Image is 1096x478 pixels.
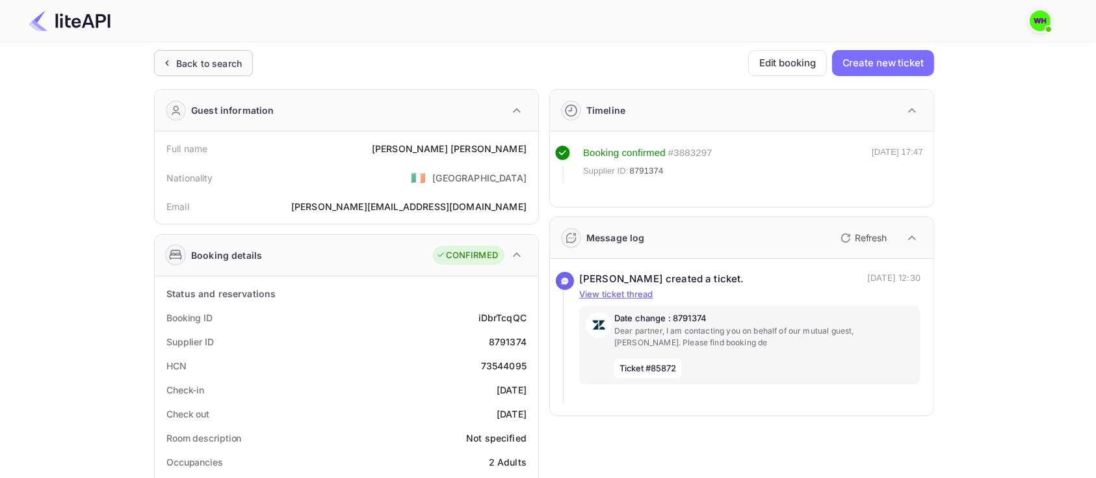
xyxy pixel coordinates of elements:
div: # 3883297 [668,146,712,161]
div: Guest information [191,103,274,117]
img: LiteAPI Logo [29,10,111,31]
div: CONFIRMED [436,249,498,262]
div: [DATE] [497,407,527,421]
button: Create new ticket [832,50,934,76]
div: Not specified [466,431,527,445]
div: Room description [166,431,241,445]
div: Nationality [166,171,213,185]
div: [DATE] [497,383,527,397]
div: [PERSON_NAME] created a ticket. [579,272,744,287]
span: 8791374 [630,165,664,178]
div: [DATE] 17:47 [872,146,923,183]
div: Supplier ID [166,335,214,349]
div: HCN [166,359,187,373]
div: 8791374 [489,335,527,349]
div: Booking details [191,248,262,262]
div: Status and reservations [166,287,276,300]
div: 2 Adults [489,455,527,469]
p: Date change : 8791374 [614,312,914,325]
div: Booking confirmed [583,146,666,161]
img: walid harrass [1030,10,1050,31]
button: Edit booking [748,50,827,76]
div: Full name [166,142,207,155]
p: View ticket thread [579,288,920,301]
div: [PERSON_NAME] [PERSON_NAME] [372,142,527,155]
div: Booking ID [166,311,213,325]
div: Occupancies [166,455,223,469]
span: United States [411,166,426,189]
div: Check out [166,407,209,421]
div: Message log [586,231,645,245]
div: Email [166,200,189,213]
div: Check-in [166,383,204,397]
span: Ticket #85872 [614,359,681,378]
div: iDbrTcqQC [478,311,527,325]
div: [GEOGRAPHIC_DATA] [432,171,527,185]
p: [DATE] 12:30 [867,272,920,287]
div: [PERSON_NAME][EMAIL_ADDRESS][DOMAIN_NAME] [291,200,527,213]
span: Supplier ID: [583,165,629,178]
div: 73544095 [481,359,527,373]
button: Refresh [833,228,892,248]
p: Refresh [855,231,887,245]
div: Back to search [176,57,242,70]
img: AwvSTEc2VUhQAAAAAElFTkSuQmCC [586,312,612,338]
div: Timeline [586,103,625,117]
p: Dear partner, I am contacting you on behalf of our mutual guest, [PERSON_NAME]. Please find booki... [614,325,914,349]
